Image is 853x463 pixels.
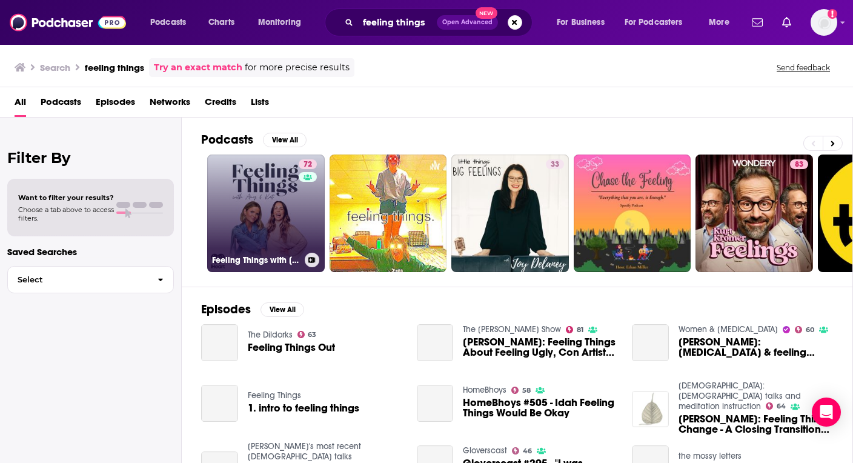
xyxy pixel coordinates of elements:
a: HomeBhoys #505 - Idah Feeling Things Would Be Okay [417,385,454,422]
a: Podcasts [41,92,81,117]
a: Feeling Things Out [248,342,335,353]
a: The Bobby Bones Show [463,324,561,335]
span: 72 [304,159,312,171]
a: The Dildorks [248,330,293,340]
a: 63 [297,331,317,338]
a: Show notifications dropdown [777,12,796,33]
span: Charts [208,14,234,31]
span: [PERSON_NAME]: Feeling Things About Feeling Ugly, Con Artists, and the Episode We Had to Delete [463,337,617,358]
div: Search podcasts, credits, & more... [336,8,544,36]
img: User Profile [811,9,837,36]
h2: Filter By [7,149,174,167]
span: Open Advanced [442,19,493,25]
h3: Feeling Things with [PERSON_NAME] & [PERSON_NAME] [212,255,300,265]
span: For Podcasters [625,14,683,31]
button: open menu [700,13,745,32]
button: open menu [142,13,202,32]
span: Monitoring [258,14,301,31]
a: Nathan Glyde: Feeling Things Change - A Closing Transition Talk for Feeling Freedom [679,414,833,435]
a: 72 [299,159,317,169]
a: 83 [790,159,808,169]
h2: Podcasts [201,132,253,147]
span: Podcasts [150,14,186,31]
span: 63 [308,332,316,338]
button: Show profile menu [811,9,837,36]
a: 46 [512,447,532,455]
button: open menu [250,13,317,32]
a: 33 [546,159,564,169]
span: 81 [577,327,583,333]
h2: Episodes [201,302,251,317]
a: AMY: Feeling Things About Feeling Ugly, Con Artists, and the Episode We Had to Delete [417,324,454,361]
a: the mossy letters [679,451,742,461]
a: HomeBhoys #505 - Idah Feeling Things Would Be Okay [463,398,617,418]
a: 83 [695,155,813,272]
a: 60 [795,326,814,333]
span: 33 [551,159,559,171]
button: Open AdvancedNew [437,15,498,30]
span: Choose a tab above to access filters. [18,205,114,222]
a: Charts [201,13,242,32]
span: Want to filter your results? [18,193,114,202]
span: Select [8,276,148,284]
h3: feeling things [85,62,144,73]
button: View All [261,302,304,317]
h3: Search [40,62,70,73]
img: Podchaser - Follow, Share and Rate Podcasts [10,11,126,34]
div: Open Intercom Messenger [812,398,841,427]
p: Saved Searches [7,246,174,258]
span: 64 [777,404,786,409]
span: 60 [806,327,814,333]
a: Gloverscast [463,445,507,456]
a: Networks [150,92,190,117]
span: for more precise results [245,61,350,75]
a: Episodes [96,92,135,117]
svg: Add a profile image [828,9,837,19]
span: For Business [557,14,605,31]
span: More [709,14,729,31]
img: Nathan Glyde: Feeling Things Change - A Closing Transition Talk for Feeling Freedom [632,391,669,428]
span: 46 [523,448,532,454]
a: 64 [766,402,786,410]
a: Feeling Things [248,390,301,401]
button: open menu [548,13,620,32]
a: Women & ADHD [679,324,778,335]
input: Search podcasts, credits, & more... [358,13,437,32]
a: 81 [566,326,583,333]
button: Select [7,266,174,293]
button: open menu [617,13,700,32]
button: Send feedback [773,62,834,73]
a: 1. intro to feeling things [248,403,359,413]
a: Dharma Seed: dharma talks and meditation instruction [679,381,801,411]
button: View All [263,133,307,147]
a: All [15,92,26,117]
a: Credits [205,92,236,117]
span: New [476,7,497,19]
a: 58 [511,387,531,394]
span: [PERSON_NAME]: [MEDICAL_DATA] & feeling things deeply [679,337,833,358]
a: 72Feeling Things with [PERSON_NAME] & [PERSON_NAME] [207,155,325,272]
a: 1. intro to feeling things [201,385,238,422]
a: AMY: Feeling Things About Feeling Ugly, Con Artists, and the Episode We Had to Delete [463,337,617,358]
span: Logged in as sschroeder [811,9,837,36]
span: 58 [522,388,531,393]
a: 33 [451,155,569,272]
a: Feeling Things Out [201,324,238,361]
a: Emily Olsen: ADHD & feeling things deeply [679,337,833,358]
span: 83 [795,159,803,171]
span: [PERSON_NAME]: Feeling Things Change - A Closing Transition Talk for Feeling Freedom [679,414,833,435]
a: PodcastsView All [201,132,307,147]
a: HomeBhoys [463,385,506,395]
a: Lists [251,92,269,117]
a: Try an exact match [154,61,242,75]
